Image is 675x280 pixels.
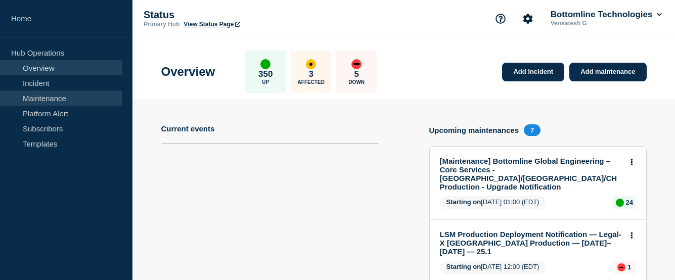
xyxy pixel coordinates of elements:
[348,79,365,85] p: Down
[502,63,564,81] a: Add incident
[440,230,622,256] a: LSM Production Deployment Notification — Legal-X [GEOGRAPHIC_DATA] Production — [DATE]–[DATE] — 25.1
[351,59,362,69] div: down
[144,21,179,28] p: Primary Hub
[446,263,481,270] span: Starting on
[616,199,624,207] div: up
[627,263,631,271] p: 1
[354,69,359,79] p: 5
[260,59,271,69] div: up
[524,124,541,136] span: 7
[446,198,481,206] span: Starting on
[262,79,269,85] p: Up
[309,69,313,79] p: 3
[617,263,625,271] div: down
[490,8,511,29] button: Support
[549,10,664,20] button: Bottomline Technologies
[626,199,633,206] p: 24
[184,21,240,28] a: View Status Page
[144,9,346,21] p: Status
[569,63,646,81] a: Add maintenance
[161,124,215,133] h4: Current events
[298,79,325,85] p: Affected
[440,261,546,274] span: [DATE] 12:00 (EDT)
[429,126,519,134] h4: Upcoming maintenances
[258,69,273,79] p: 350
[306,59,316,69] div: affected
[440,157,622,191] a: [Maintenance] Bottomline Global Engineering – Core Services - [GEOGRAPHIC_DATA]/[GEOGRAPHIC_DATA]...
[161,65,215,79] h1: Overview
[517,8,538,29] button: Account settings
[440,196,546,209] span: [DATE] 01:00 (EDT)
[549,20,654,27] p: Venkatesh G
